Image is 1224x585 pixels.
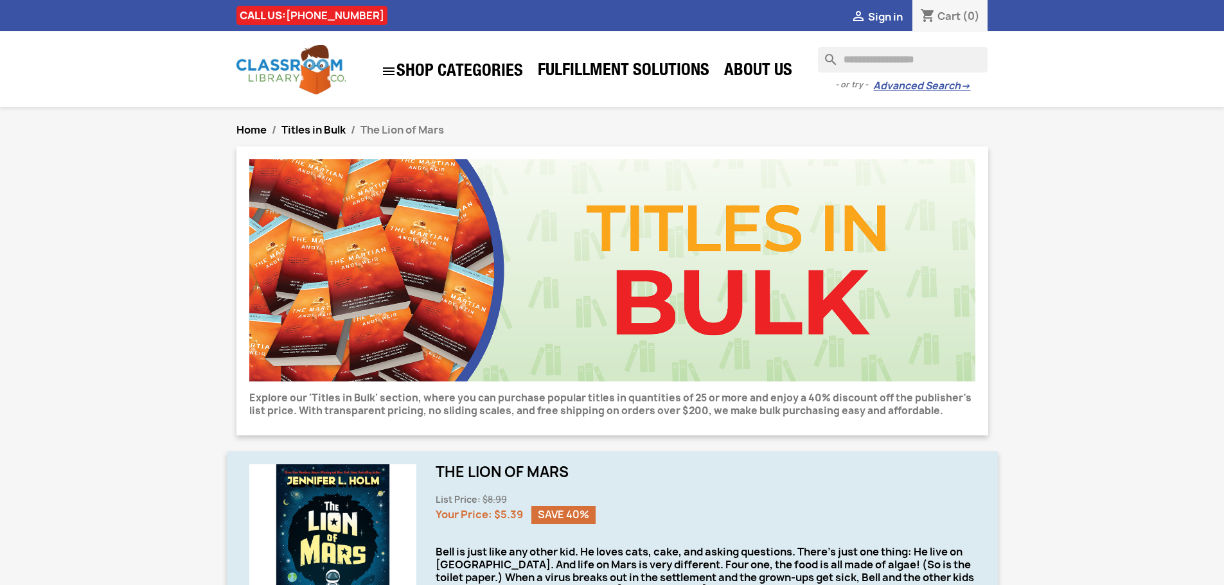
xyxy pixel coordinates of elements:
[937,9,961,23] span: Cart
[360,123,444,137] span: The Lion of Mars
[920,9,936,24] i: shopping_cart
[531,59,716,85] a: Fulfillment Solutions
[494,507,523,521] span: $5.39
[281,123,346,137] a: Titles in Bulk
[249,392,975,417] p: Explore our 'Titles in Bulk' section, where you can purchase popular titles in quantities of 25 o...
[531,506,596,524] span: Save 40%
[851,10,866,25] i: 
[961,80,970,92] span: →
[381,64,396,79] i: 
[818,47,833,62] i: search
[436,494,481,505] span: List Price:
[962,9,980,23] span: (0)
[249,159,975,381] img: CLC_Bulk.jpg
[375,57,529,85] a: SHOP CATEGORIES
[286,8,384,22] a: [PHONE_NUMBER]
[873,80,970,92] a: Advanced Search→
[236,6,387,25] div: CALL US:
[236,123,267,137] a: Home
[835,78,873,91] span: - or try -
[483,494,507,505] span: $8.99
[436,507,492,521] span: Your Price:
[236,45,346,94] img: Classroom Library Company
[436,464,975,480] h1: The Lion of Mars
[868,10,903,24] span: Sign in
[818,47,988,73] input: Search
[851,10,903,24] a:  Sign in
[718,59,799,85] a: About Us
